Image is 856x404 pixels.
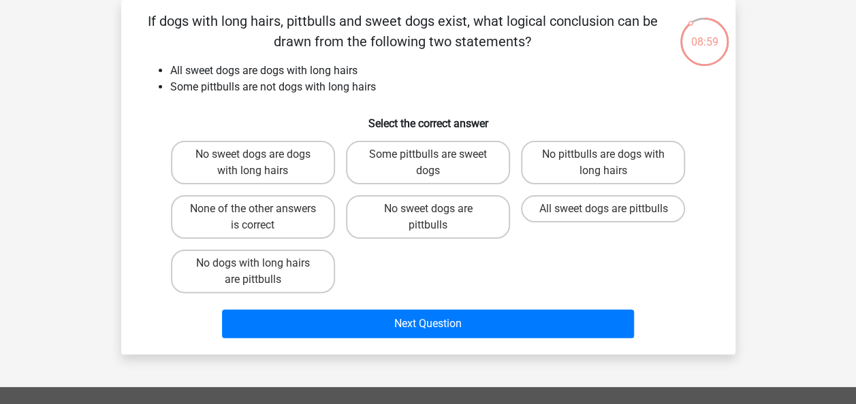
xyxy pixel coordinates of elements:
h6: Select the correct answer [143,106,714,130]
label: No sweet dogs are dogs with long hairs [171,141,335,184]
li: Some pittbulls are not dogs with long hairs [170,79,714,95]
label: No pittbulls are dogs with long hairs [521,141,685,184]
label: No sweet dogs are pittbulls [346,195,510,239]
p: If dogs with long hairs, pittbulls and sweet dogs exist, what logical conclusion can be drawn fro... [143,11,663,52]
div: 08:59 [679,16,730,50]
li: All sweet dogs are dogs with long hairs [170,63,714,79]
label: None of the other answers is correct [171,195,335,239]
button: Next Question [222,309,634,338]
label: All sweet dogs are pittbulls [521,195,685,222]
label: No dogs with long hairs are pittbulls [171,250,335,293]
label: Some pittbulls are sweet dogs [346,141,510,184]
